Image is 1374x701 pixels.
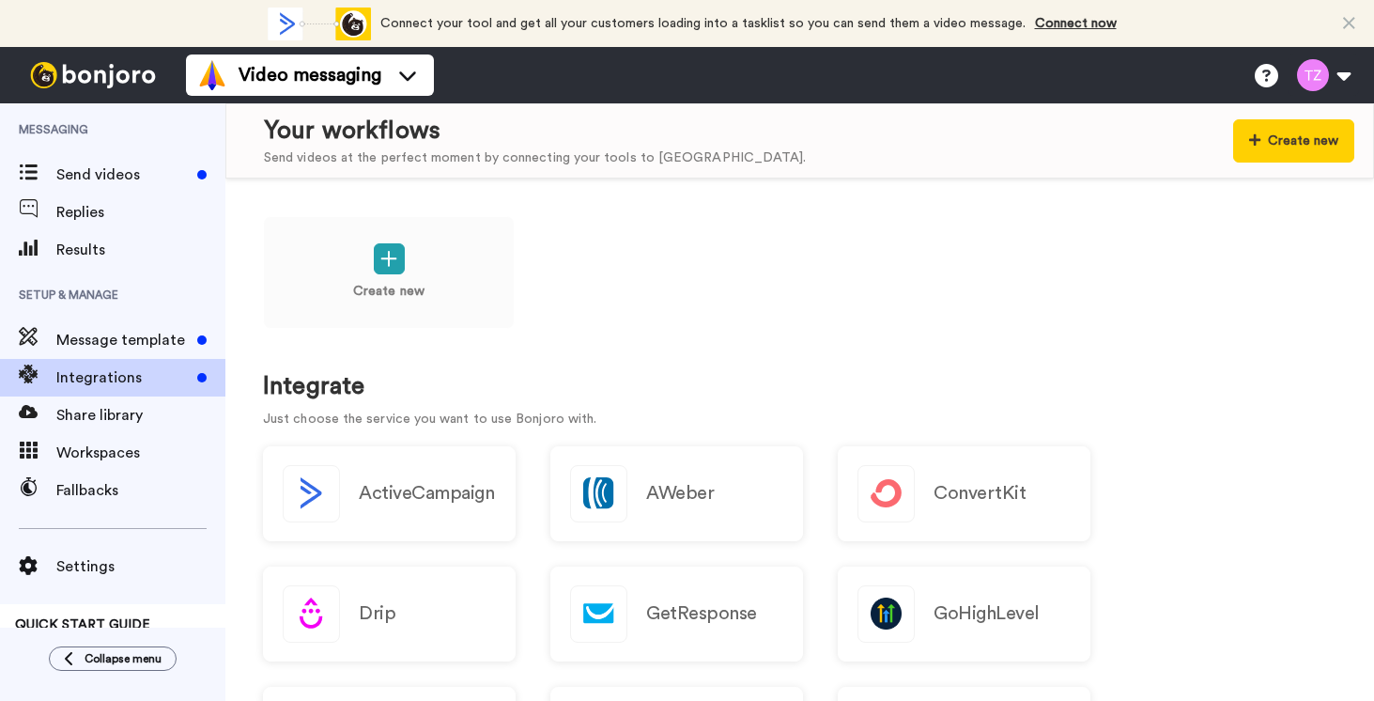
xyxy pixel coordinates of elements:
[353,282,425,302] p: Create new
[56,479,225,502] span: Fallbacks
[56,201,225,224] span: Replies
[263,446,516,541] button: ActiveCampaign
[263,410,1336,429] p: Just choose the service you want to use Bonjoro with.
[646,603,757,624] h2: GetResponse
[858,586,914,642] img: logo_gohighlevel.png
[197,60,227,90] img: vm-color.svg
[264,148,806,168] div: Send videos at the perfect moment by connecting your tools to [GEOGRAPHIC_DATA].
[239,62,381,88] span: Video messaging
[56,239,225,261] span: Results
[858,466,914,522] img: logo_convertkit.svg
[646,483,714,504] h2: AWeber
[284,466,339,522] img: logo_activecampaign.svg
[550,446,803,541] a: AWeber
[15,618,150,631] span: QUICK START GUIDE
[380,17,1026,30] span: Connect your tool and get all your customers loading into a tasklist so you can send them a video...
[264,114,806,148] div: Your workflows
[263,373,1336,400] h1: Integrate
[268,8,371,40] div: animation
[1233,119,1354,163] button: Create new
[56,404,225,427] span: Share library
[49,646,177,671] button: Collapse menu
[571,466,626,522] img: logo_aweber.svg
[571,586,626,642] img: logo_getresponse.svg
[23,62,163,88] img: bj-logo-header-white.svg
[56,164,190,186] span: Send videos
[56,366,190,389] span: Integrations
[838,567,1090,662] a: GoHighLevel
[1035,17,1117,30] a: Connect now
[56,555,225,578] span: Settings
[934,483,1026,504] h2: ConvertKit
[263,567,516,662] a: Drip
[359,603,395,624] h2: Drip
[85,651,162,666] span: Collapse menu
[56,442,225,464] span: Workspaces
[934,603,1040,624] h2: GoHighLevel
[56,329,190,351] span: Message template
[263,216,515,329] a: Create new
[284,586,339,642] img: logo_drip.svg
[838,446,1090,541] a: ConvertKit
[550,567,803,662] a: GetResponse
[359,483,494,504] h2: ActiveCampaign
